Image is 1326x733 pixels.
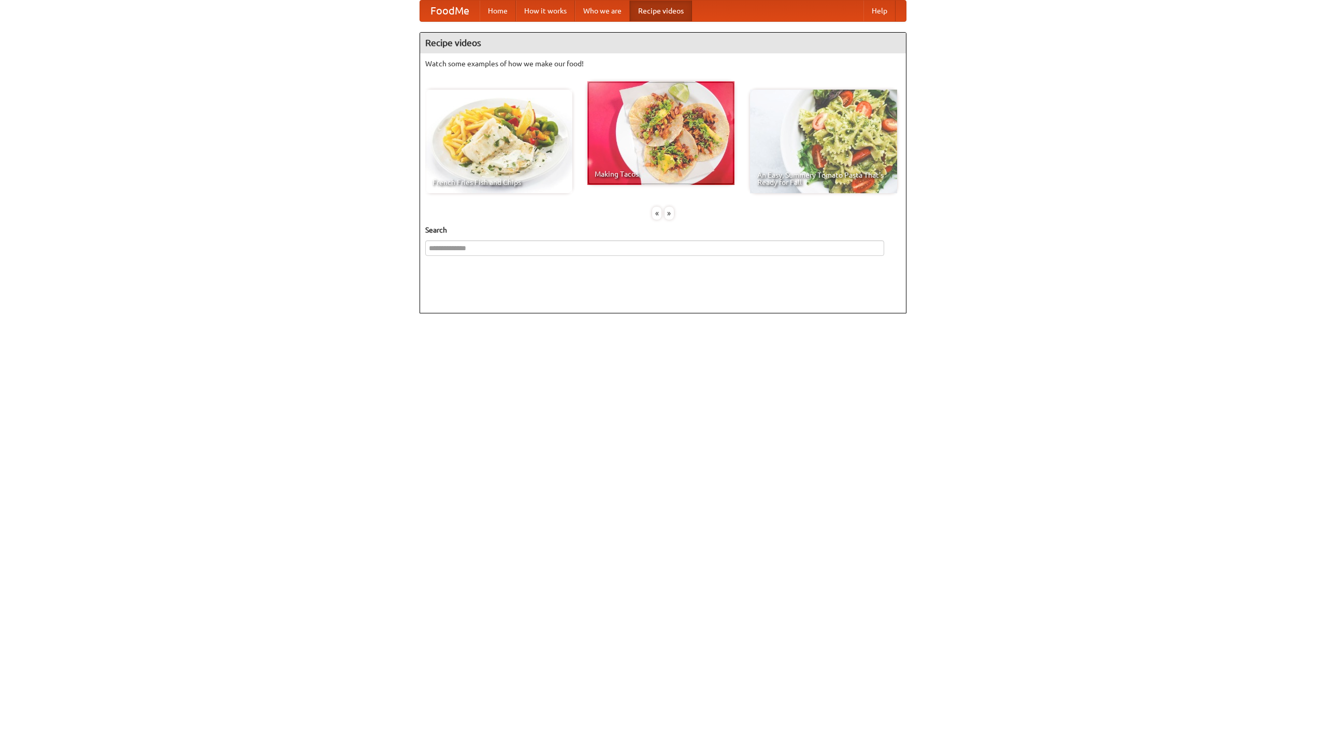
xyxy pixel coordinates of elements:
[587,81,734,185] a: Making Tacos
[425,225,901,235] h5: Search
[665,207,674,220] div: »
[420,1,480,21] a: FoodMe
[630,1,692,21] a: Recipe videos
[425,59,901,69] p: Watch some examples of how we make our food!
[652,207,661,220] div: «
[595,170,727,178] span: Making Tacos
[420,33,906,53] h4: Recipe videos
[425,90,572,193] a: French Fries Fish and Chips
[516,1,575,21] a: How it works
[433,179,565,186] span: French Fries Fish and Chips
[863,1,896,21] a: Help
[750,90,897,193] a: An Easy, Summery Tomato Pasta That's Ready for Fall
[480,1,516,21] a: Home
[575,1,630,21] a: Who we are
[757,171,890,186] span: An Easy, Summery Tomato Pasta That's Ready for Fall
